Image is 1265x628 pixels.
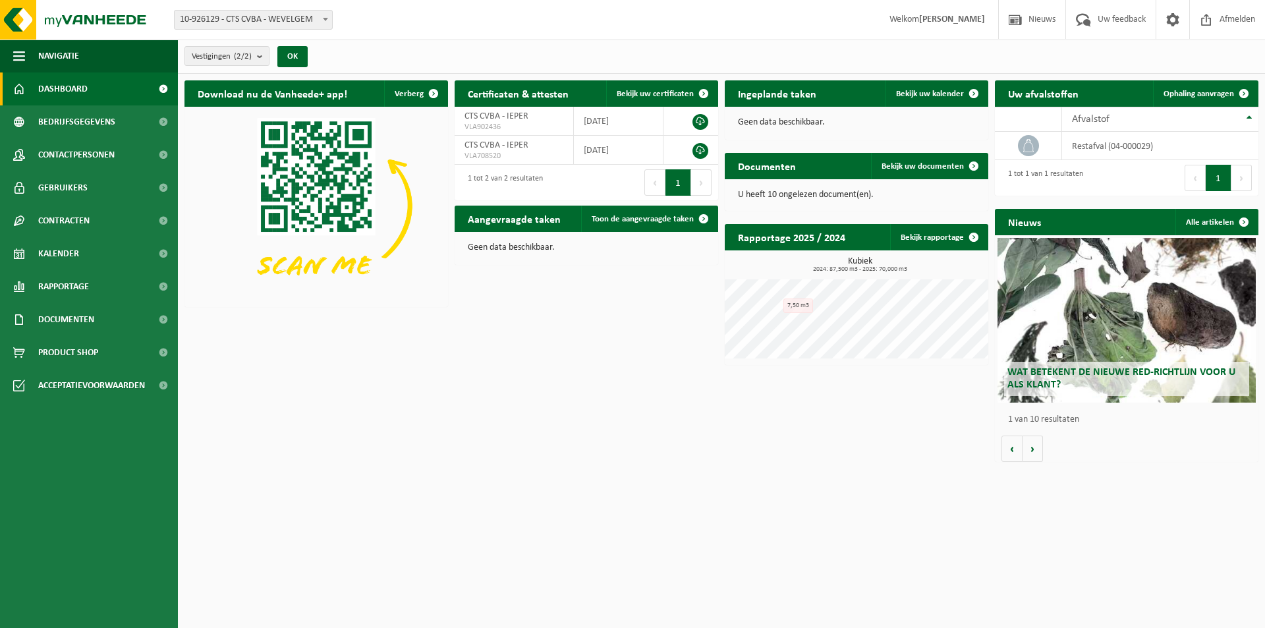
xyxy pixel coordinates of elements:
[38,171,88,204] span: Gebruikers
[1001,436,1023,462] button: Vorige
[1008,415,1252,424] p: 1 van 10 resultaten
[1185,165,1206,191] button: Previous
[455,80,582,106] h2: Certificaten & attesten
[731,266,988,273] span: 2024: 87,500 m3 - 2025: 70,000 m3
[1231,165,1252,191] button: Next
[1153,80,1257,107] a: Ophaling aanvragen
[455,206,574,231] h2: Aangevraagde taken
[731,257,988,273] h3: Kubiek
[38,138,115,171] span: Contactpersonen
[1007,367,1235,390] span: Wat betekent de nieuwe RED-richtlijn voor u als klant?
[38,105,115,138] span: Bedrijfsgegevens
[464,140,528,150] span: CTS CVBA - IEPER
[38,336,98,369] span: Product Shop
[184,107,448,304] img: Download de VHEPlus App
[890,224,987,250] a: Bekijk rapportage
[725,80,829,106] h2: Ingeplande taken
[725,153,809,179] h2: Documenten
[606,80,717,107] a: Bekijk uw certificaten
[617,90,694,98] span: Bekijk uw certificaten
[1023,436,1043,462] button: Volgende
[184,80,360,106] h2: Download nu de Vanheede+ app!
[871,153,987,179] a: Bekijk uw documenten
[38,369,145,402] span: Acceptatievoorwaarden
[1001,163,1083,192] div: 1 tot 1 van 1 resultaten
[738,118,975,127] p: Geen data beschikbaar.
[885,80,987,107] a: Bekijk uw kalender
[192,47,252,67] span: Vestigingen
[574,136,663,165] td: [DATE]
[725,224,858,250] h2: Rapportage 2025 / 2024
[234,52,252,61] count: (2/2)
[468,243,705,252] p: Geen data beschikbaar.
[277,46,308,67] button: OK
[691,169,712,196] button: Next
[38,72,88,105] span: Dashboard
[995,80,1092,106] h2: Uw afvalstoffen
[175,11,332,29] span: 10-926129 - CTS CVBA - WEVELGEM
[384,80,447,107] button: Verberg
[464,151,563,161] span: VLA708520
[1206,165,1231,191] button: 1
[592,215,694,223] span: Toon de aangevraagde taken
[644,169,665,196] button: Previous
[38,204,90,237] span: Contracten
[38,270,89,303] span: Rapportage
[395,90,424,98] span: Verberg
[1062,132,1258,160] td: restafval (04-000029)
[1072,114,1110,125] span: Afvalstof
[1175,209,1257,235] a: Alle artikelen
[464,111,528,121] span: CTS CVBA - IEPER
[464,122,563,132] span: VLA902436
[882,162,964,171] span: Bekijk uw documenten
[738,190,975,200] p: U heeft 10 ongelezen document(en).
[783,299,813,313] div: 7,50 m3
[574,107,663,136] td: [DATE]
[998,238,1256,403] a: Wat betekent de nieuwe RED-richtlijn voor u als klant?
[995,209,1054,235] h2: Nieuws
[1164,90,1234,98] span: Ophaling aanvragen
[174,10,333,30] span: 10-926129 - CTS CVBA - WEVELGEM
[38,40,79,72] span: Navigatie
[581,206,717,232] a: Toon de aangevraagde taken
[919,14,985,24] strong: [PERSON_NAME]
[665,169,691,196] button: 1
[38,303,94,336] span: Documenten
[461,168,543,197] div: 1 tot 2 van 2 resultaten
[38,237,79,270] span: Kalender
[184,46,269,66] button: Vestigingen(2/2)
[896,90,964,98] span: Bekijk uw kalender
